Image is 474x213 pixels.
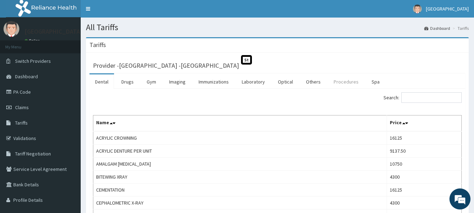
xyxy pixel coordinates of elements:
td: 9137.50 [387,145,462,158]
a: Procedures [328,74,364,89]
span: Claims [15,104,29,111]
a: Dashboard [424,25,450,31]
a: Gym [141,74,162,89]
a: Imaging [163,74,191,89]
span: [GEOGRAPHIC_DATA] [426,6,469,12]
td: AMALGAM [MEDICAL_DATA] [93,158,387,171]
span: Tariff Negotiation [15,151,51,157]
td: CEPHALOMETRIC X-RAY [93,197,387,209]
td: 16125 [387,184,462,197]
td: 4300 [387,197,462,209]
th: Name [93,115,387,132]
td: ACRYLIC CROWNING [93,131,387,145]
td: 16125 [387,131,462,145]
a: Spa [366,74,385,89]
textarea: Type your message and hit 'Enter' [4,140,134,165]
td: BITEWING XRAY [93,171,387,184]
a: Drugs [116,74,139,89]
img: User Image [413,5,422,13]
a: Immunizations [193,74,234,89]
label: Search: [383,92,462,103]
td: 10750 [387,158,462,171]
span: Tariffs [15,120,28,126]
a: Laboratory [236,74,271,89]
p: [GEOGRAPHIC_DATA] [25,28,82,35]
td: 4300 [387,171,462,184]
th: Price [387,115,462,132]
td: CEMENTATION [93,184,387,197]
span: We're online! [41,62,97,133]
span: St [241,55,252,65]
span: Dashboard [15,73,38,80]
a: Others [300,74,326,89]
h3: Provider - [GEOGRAPHIC_DATA] -[GEOGRAPHIC_DATA] [93,62,239,69]
a: Dental [89,74,114,89]
a: Optical [272,74,299,89]
td: ACRYLIC DENTURE PER UNIT [93,145,387,158]
a: Online [25,38,41,43]
li: Tariffs [451,25,469,31]
h3: Tariffs [89,42,106,48]
input: Search: [401,92,462,103]
div: Chat with us now [36,39,118,48]
img: d_794563401_company_1708531726252_794563401 [13,35,28,53]
img: User Image [4,21,19,37]
div: Minimize live chat window [115,4,132,20]
span: Switch Providers [15,58,51,64]
h1: All Tariffs [86,23,469,32]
